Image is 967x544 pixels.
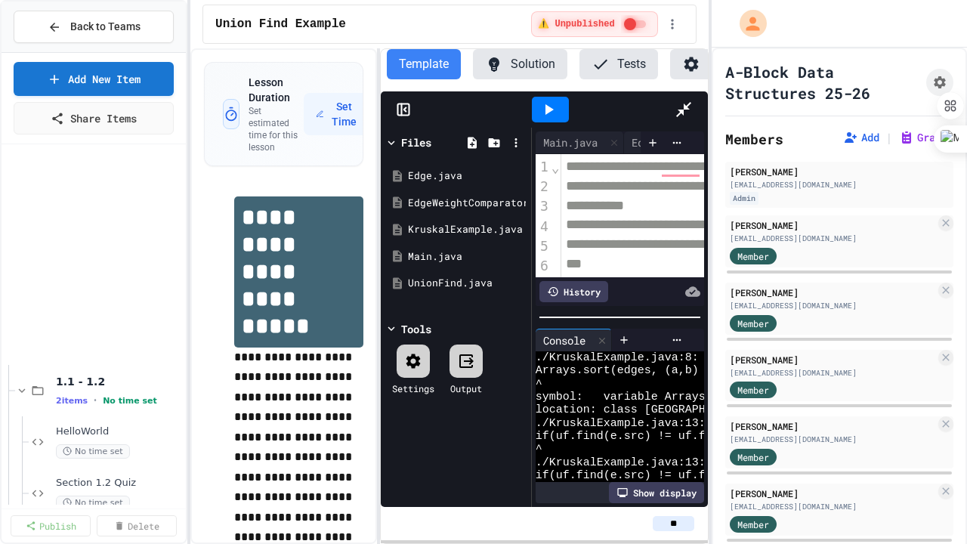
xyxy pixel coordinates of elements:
button: Settings [670,49,764,79]
span: Member [737,450,769,464]
div: Console [536,329,612,351]
div: Edge.java [624,131,712,154]
div: [EMAIL_ADDRESS][DOMAIN_NAME] [730,501,935,512]
div: Console [536,332,593,348]
span: | [885,128,893,147]
span: 2 items [56,396,88,406]
span: • [94,394,97,406]
div: 7 [536,276,551,295]
div: 2 [536,177,551,196]
span: if(uf.find(e.src) != uf.find(e.dest)) { [536,430,801,443]
span: ⚠️ Unpublished [538,18,614,30]
h2: Members [725,128,783,150]
div: [PERSON_NAME] [730,353,935,366]
div: Edge.java [624,134,694,150]
div: Show display [609,482,704,503]
span: symbol: variable Arrays [536,391,706,403]
iframe: chat widget [842,418,952,482]
div: Output [450,382,482,395]
button: Tests [579,49,658,79]
button: Add [843,130,879,145]
a: Add New Item [14,62,174,96]
span: No time set [56,496,130,510]
button: Assignment Settings [926,69,953,96]
div: ⚠️ Students cannot see this content! Click the toggle to publish it and make it visible to your c... [531,11,657,37]
span: location: class [GEOGRAPHIC_DATA] [536,403,760,416]
h1: A-Block Data Structures 25-26 [725,61,920,104]
div: History [539,281,608,302]
span: if(uf.find(e.src) != uf.find(e.dest)) { [536,469,801,482]
button: Set Time [304,93,371,135]
span: HelloWorld [56,425,183,438]
div: [PERSON_NAME] [730,165,949,178]
span: Union Find Example [215,15,346,33]
iframe: chat widget [904,484,952,529]
span: Back to Teams [70,19,141,35]
div: 4 [536,217,551,236]
div: 3 [536,196,551,216]
div: [EMAIL_ADDRESS][DOMAIN_NAME] [730,179,949,190]
div: Main.java [408,249,526,264]
span: ./KruskalExample.java:13: error: src has private access in Edge [536,417,964,430]
span: Member [737,317,769,330]
div: Admin [730,192,758,205]
div: Settings [392,382,434,395]
a: Share Items [14,102,174,134]
div: Edge.java [408,168,526,184]
div: 1 [536,157,551,177]
div: Tools [401,321,431,337]
span: ^ [536,443,542,456]
a: Delete [97,515,177,536]
div: Files [401,134,431,150]
p: Set estimated time for this lesson [249,105,304,153]
div: UnionFind.java [408,276,526,291]
button: Back to Teams [14,11,174,43]
div: [PERSON_NAME] [730,218,935,232]
button: Template [387,49,461,79]
span: ^ [536,378,542,391]
div: Main.java [536,134,605,150]
span: Member [737,383,769,397]
span: Member [737,518,769,531]
span: Fold line [551,159,561,175]
span: Member [737,249,769,263]
div: [EMAIL_ADDRESS][DOMAIN_NAME] [730,300,935,311]
div: [EMAIL_ADDRESS][DOMAIN_NAME] [730,434,935,445]
div: [PERSON_NAME] [730,286,935,299]
div: [EMAIL_ADDRESS][DOMAIN_NAME] [730,367,935,379]
div: [PERSON_NAME] [730,419,935,433]
div: 6 [536,256,551,276]
div: 5 [536,236,551,256]
div: [PERSON_NAME] [730,487,935,500]
span: 1.1 - 1.2 [56,375,183,388]
span: No time set [103,396,157,406]
h3: Lesson Duration [249,75,304,105]
div: KruskalExample.java [408,222,526,237]
button: Grades [899,130,953,145]
div: [EMAIL_ADDRESS][DOMAIN_NAME] [730,233,935,244]
button: Solution [473,49,567,79]
div: My Account [724,6,771,41]
div: Main.java [536,131,624,154]
a: Publish [11,515,91,536]
span: No time set [56,444,130,459]
div: EdgeWeightComparator.java [408,196,526,211]
span: Section 1.2 Quiz [56,477,183,490]
span: ./KruskalExample.java:8: error: cannot find symbol [536,351,876,364]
